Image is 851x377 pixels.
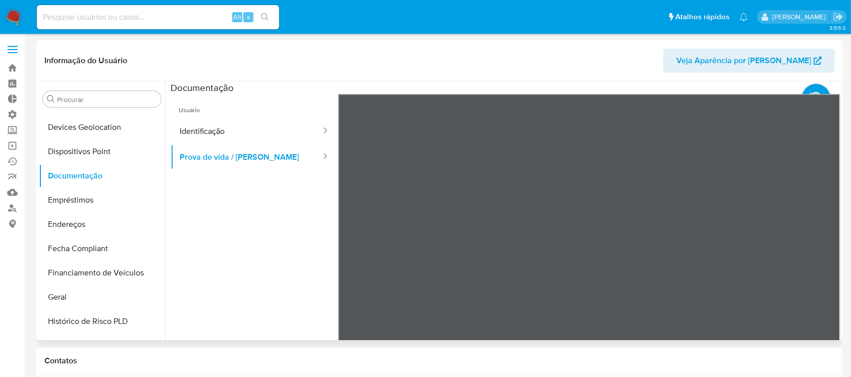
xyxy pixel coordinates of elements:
p: adriano.brito@mercadolivre.com [772,12,829,22]
button: Histórico de Risco PLD [39,309,165,334]
button: search-icon [254,10,275,24]
button: Fecha Compliant [39,237,165,261]
button: Documentação [39,164,165,188]
input: Procurar [57,95,157,104]
button: Veja Aparência por [PERSON_NAME] [663,49,835,73]
span: s [247,12,250,22]
button: Procurar [47,95,55,103]
button: Empréstimos [39,188,165,212]
span: Atalhos rápidos [675,12,729,22]
h1: Informação do Usuário [44,56,127,66]
input: Pesquise usuários ou casos... [37,11,279,24]
a: Sair [833,12,843,22]
button: Endereços [39,212,165,237]
button: Histórico de casos [39,334,165,358]
button: Dispositivos Point [39,139,165,164]
button: Devices Geolocation [39,115,165,139]
button: Financiamento de Veículos [39,261,165,285]
h1: Contatos [44,356,835,366]
span: Alt [233,12,241,22]
button: Geral [39,285,165,309]
a: Notificações [739,13,748,21]
span: Veja Aparência por [PERSON_NAME] [676,49,811,73]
